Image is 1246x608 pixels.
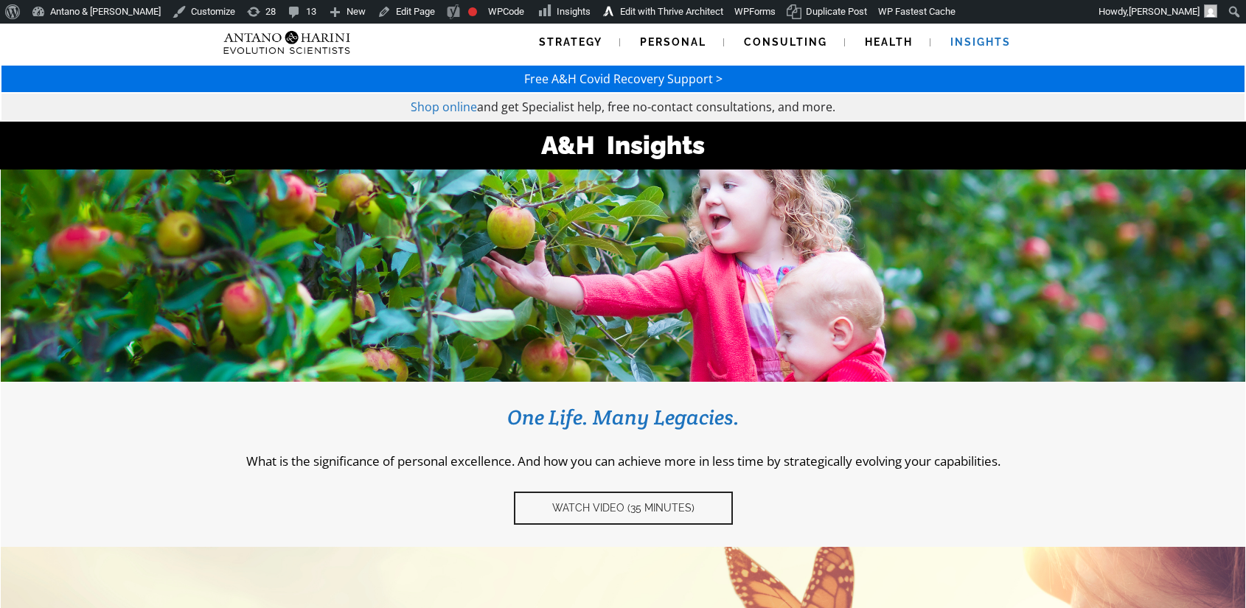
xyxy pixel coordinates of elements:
strong: A&H Insights [541,130,705,160]
a: Insights [933,24,1029,61]
a: Strategy [521,24,620,61]
div: Focus keyphrase not set [468,7,477,16]
a: Watch video (35 Minutes) [514,492,733,525]
span: Watch video (35 Minutes) [552,502,695,514]
span: Consulting [744,36,827,48]
a: Personal [622,24,724,61]
p: What is the significance of personal excellence. And how you can achieve more in less time by str... [23,452,1223,469]
span: and get Specialist help, free no-contact consultations, and more. [477,99,835,115]
a: Free A&H Covid Recovery Support > [524,71,723,87]
span: Strategy [539,36,602,48]
a: Health [847,24,930,61]
h3: One Life. Many Legacies. [23,404,1223,430]
span: Insights [557,6,591,17]
a: Consulting [726,24,845,61]
span: Personal [640,36,706,48]
span: Health [865,36,913,48]
span: [PERSON_NAME] [1129,6,1200,17]
span: Insights [950,36,1011,48]
a: Shop online [411,99,477,115]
